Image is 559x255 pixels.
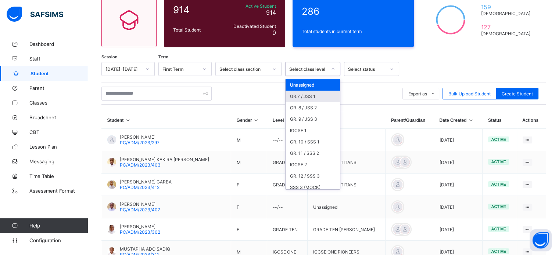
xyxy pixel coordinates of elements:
[481,11,533,16] span: [DEMOGRAPHIC_DATA]
[29,56,88,62] span: Staff
[468,118,474,123] i: Sort in Ascending Order
[491,227,506,231] span: active
[267,129,308,151] td: --/--
[29,129,88,135] span: CBT
[120,207,160,212] span: PC/ADM/2023/407
[29,41,88,47] span: Dashboard
[267,218,308,241] td: GRADE TEN
[231,174,267,196] td: F
[348,66,386,72] div: Select status
[120,157,209,162] span: [PERSON_NAME] KAKIRA [PERSON_NAME]
[125,118,131,123] i: Sort in Ascending Order
[29,223,88,229] span: Help
[173,4,220,15] span: 914
[386,112,434,129] th: Parent/Guardian
[29,85,88,91] span: Parent
[491,160,506,164] span: active
[31,71,88,76] span: Student
[120,162,161,168] span: PC/ADM/2023/403
[231,112,267,129] th: Gender
[434,174,482,196] td: [DATE]
[302,29,405,34] span: Total students in current term
[162,66,198,72] div: First Term
[267,196,308,218] td: --/--
[481,31,533,36] span: [DEMOGRAPHIC_DATA]
[408,91,427,96] span: Export as
[158,55,168,59] span: Term
[302,6,405,17] span: 286
[308,196,386,218] td: Unassigned
[286,79,340,91] div: Unassigned
[29,188,88,194] span: Assessment Format
[308,218,386,241] td: GRADE TEN [PERSON_NAME]
[171,25,222,34] div: Total Student
[308,174,386,196] td: GRADE NINE TITANS
[308,129,386,151] td: Unassigned
[308,112,386,129] th: Class
[308,151,386,174] td: GRADE NINE TITANS
[502,91,533,96] span: Create Student
[120,224,160,229] span: [PERSON_NAME]
[267,151,308,174] td: GRADE NINE
[434,112,482,129] th: Date Created
[120,246,170,252] span: MUSTAPHA ADO SADiQ
[481,3,533,11] span: 159
[29,173,88,179] span: Time Table
[481,23,533,31] span: 127
[491,137,506,142] span: active
[491,249,506,254] span: active
[231,129,267,151] td: M
[530,229,552,251] button: Open asap
[102,112,231,129] th: Student
[517,112,546,129] th: Actions
[286,159,340,170] div: IGCSE 2
[286,182,340,193] div: SSS 3 (MOCK)
[29,114,88,120] span: Broadsheet
[286,113,340,125] div: GR. 9 / JSS 3
[120,179,172,185] span: [PERSON_NAME] GARBA
[286,136,340,147] div: GR. 10 / SSS 1
[272,29,276,36] span: 0
[483,112,517,129] th: Status
[29,100,88,106] span: Classes
[231,196,267,218] td: F
[120,185,160,190] span: PC/ADM/2023/412
[29,159,88,164] span: Messaging
[219,66,268,72] div: Select class section
[120,201,160,207] span: [PERSON_NAME]
[434,196,482,218] td: [DATE]
[434,129,482,151] td: [DATE]
[101,55,118,59] span: Session
[491,182,506,186] span: active
[289,66,327,72] div: Select class level
[253,118,259,123] i: Sort in Ascending Order
[29,237,88,243] span: Configuration
[434,218,482,241] td: [DATE]
[267,112,308,129] th: Level
[286,102,340,113] div: GR. 8 / JSS 2
[231,151,267,174] td: M
[120,229,160,235] span: PC/ADM/2023/302
[120,134,160,140] span: [PERSON_NAME]
[7,7,63,22] img: safsims
[491,204,506,209] span: active
[286,125,340,136] div: IGCSE 1
[448,91,491,96] span: Bulk Upload Student
[120,140,160,145] span: PC/ADM/2023/297
[267,174,308,196] td: GRADE NINE
[224,3,276,9] span: Active Student
[105,66,141,72] div: [DATE]-[DATE]
[286,170,340,182] div: GR. 12 / SSS 3
[434,151,482,174] td: [DATE]
[29,144,88,150] span: Lesson Plan
[286,91,340,102] div: GR.7 / JSS 1
[231,218,267,241] td: F
[286,147,340,159] div: GR. 11 / SSS 2
[224,23,276,29] span: Deactivated Student
[266,9,276,16] span: 914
